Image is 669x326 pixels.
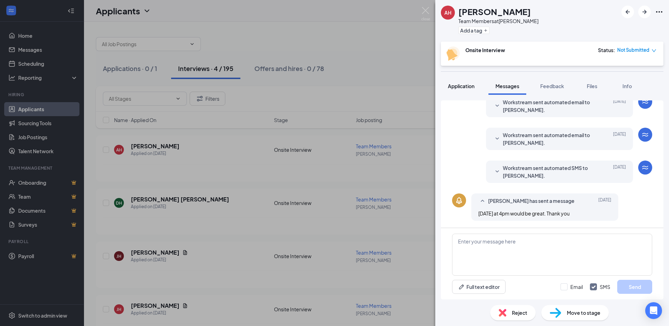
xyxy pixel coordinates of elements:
[540,83,564,89] span: Feedback
[493,135,501,143] svg: SmallChevronDown
[638,6,651,18] button: ArrowRight
[640,8,649,16] svg: ArrowRight
[652,48,656,53] span: down
[613,164,626,179] span: [DATE]
[503,164,594,179] span: Workstream sent automated SMS to [PERSON_NAME].
[598,47,615,54] div: Status :
[645,302,662,319] div: Open Intercom Messenger
[488,197,575,205] span: [PERSON_NAME] has sent a message
[641,98,649,106] svg: WorkstreamLogo
[458,6,531,17] h1: [PERSON_NAME]
[484,28,488,33] svg: Plus
[655,8,663,16] svg: Ellipses
[493,102,501,110] svg: SmallChevronDown
[448,83,474,89] span: Application
[641,163,649,172] svg: WorkstreamLogo
[624,8,632,16] svg: ArrowLeftNew
[452,280,506,294] button: Full text editorPen
[493,168,501,176] svg: SmallChevronDown
[613,131,626,147] span: [DATE]
[478,210,570,217] span: [DATE] at 4pm would be great. Thank you
[613,98,626,114] span: [DATE]
[617,47,649,54] span: Not Submitted
[495,83,519,89] span: Messages
[503,131,594,147] span: Workstream sent automated email to [PERSON_NAME].
[444,9,451,16] div: AH
[455,196,463,205] svg: Bell
[458,27,490,34] button: PlusAdd a tag
[641,130,649,139] svg: WorkstreamLogo
[503,98,594,114] span: Workstream sent automated email to [PERSON_NAME].
[621,6,634,18] button: ArrowLeftNew
[512,309,527,317] span: Reject
[465,47,505,53] b: Onsite Interview
[458,17,538,24] div: Team Members at [PERSON_NAME]
[567,309,600,317] span: Move to stage
[587,83,597,89] span: Files
[478,197,487,205] svg: SmallChevronUp
[598,197,611,205] span: [DATE]
[622,83,632,89] span: Info
[617,280,652,294] button: Send
[458,283,465,290] svg: Pen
